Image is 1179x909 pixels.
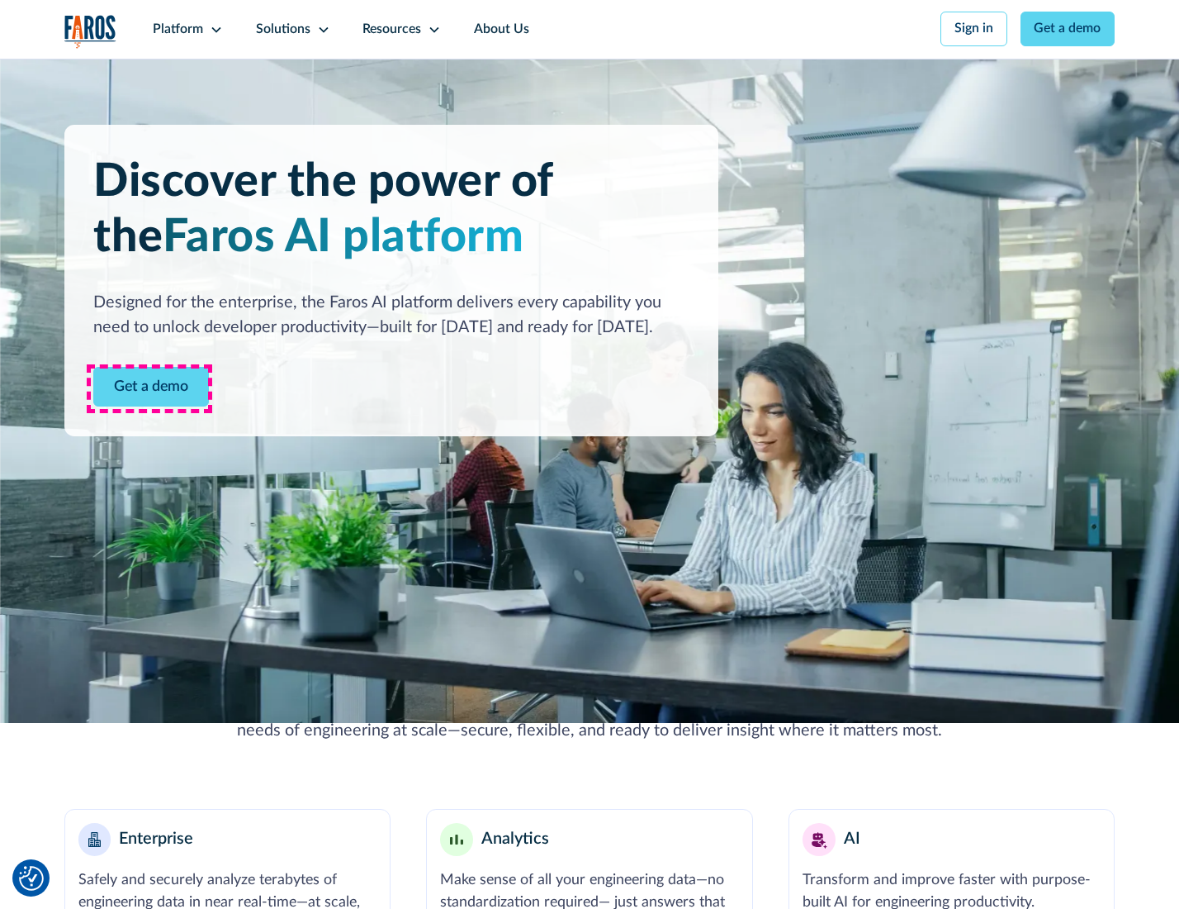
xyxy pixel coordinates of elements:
[93,367,209,407] a: Contact Modal
[256,20,310,40] div: Solutions
[481,827,549,852] div: Analytics
[806,826,831,852] img: AI robot or assistant icon
[163,214,524,260] span: Faros AI platform
[19,866,44,891] button: Cookie Settings
[940,12,1007,46] a: Sign in
[844,827,860,852] div: AI
[64,15,117,49] a: home
[362,20,421,40] div: Resources
[119,827,193,852] div: Enterprise
[93,155,689,265] h1: Discover the power of the
[93,291,689,340] div: Designed for the enterprise, the Faros AI platform delivers every capability you need to unlock d...
[19,866,44,891] img: Revisit consent button
[153,20,203,40] div: Platform
[64,15,117,49] img: Logo of the analytics and reporting company Faros.
[1020,12,1115,46] a: Get a demo
[450,835,463,845] img: Minimalist bar chart analytics icon
[88,832,102,847] img: Enterprise building blocks or structure icon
